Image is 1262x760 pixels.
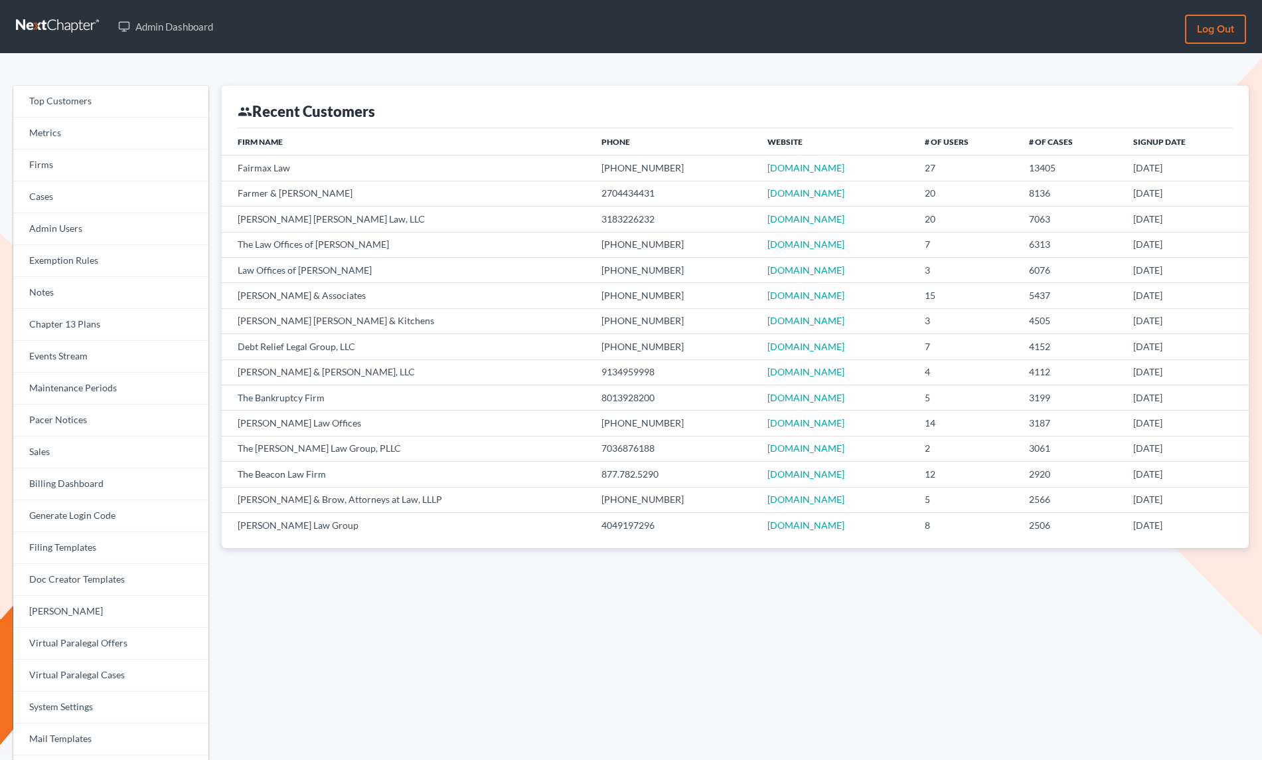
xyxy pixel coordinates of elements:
[767,442,844,454] a: [DOMAIN_NAME]
[222,385,592,410] td: The Bankruptcy Firm
[591,181,757,206] td: 2704434431
[222,462,592,487] td: The Beacon Law Firm
[1123,385,1249,410] td: [DATE]
[757,128,914,155] th: Website
[1018,257,1123,282] td: 6076
[13,118,208,149] a: Metrics
[1123,436,1249,461] td: [DATE]
[13,692,208,723] a: System Settings
[591,462,757,487] td: 877.782.5290
[914,436,1018,461] td: 2
[13,532,208,564] a: Filing Templates
[914,155,1018,181] td: 27
[222,257,592,282] td: Law Offices of [PERSON_NAME]
[1123,487,1249,512] td: [DATE]
[914,385,1018,410] td: 5
[1018,308,1123,333] td: 4505
[13,660,208,692] a: Virtual Paralegal Cases
[914,128,1018,155] th: # of Users
[767,468,844,480] a: [DOMAIN_NAME]
[13,468,208,500] a: Billing Dashboard
[1018,283,1123,308] td: 5437
[591,359,757,385] td: 9134959998
[767,213,844,225] a: [DOMAIN_NAME]
[112,15,220,39] a: Admin Dashboard
[1018,128,1123,155] th: # of Cases
[1018,359,1123,385] td: 4112
[13,500,208,532] a: Generate Login Code
[1018,334,1123,359] td: 4152
[1123,155,1249,181] td: [DATE]
[1123,207,1249,232] td: [DATE]
[914,308,1018,333] td: 3
[13,373,208,405] a: Maintenance Periods
[767,341,844,352] a: [DOMAIN_NAME]
[222,308,592,333] td: [PERSON_NAME] [PERSON_NAME] & Kitchens
[914,513,1018,538] td: 8
[591,385,757,410] td: 8013928200
[1018,462,1123,487] td: 2920
[767,494,844,505] a: [DOMAIN_NAME]
[222,513,592,538] td: [PERSON_NAME] Law Group
[1018,385,1123,410] td: 3199
[591,487,757,512] td: [PHONE_NUMBER]
[914,487,1018,512] td: 5
[767,417,844,428] a: [DOMAIN_NAME]
[238,104,252,119] i: group
[1123,128,1249,155] th: Signup Date
[591,334,757,359] td: [PHONE_NUMBER]
[13,405,208,436] a: Pacer Notices
[222,155,592,181] td: Fairmax Law
[914,462,1018,487] td: 12
[13,149,208,181] a: Firms
[914,232,1018,257] td: 7
[1123,308,1249,333] td: [DATE]
[914,359,1018,385] td: 4
[914,181,1018,206] td: 20
[13,341,208,373] a: Events Stream
[767,290,844,301] a: [DOMAIN_NAME]
[591,232,757,257] td: [PHONE_NUMBER]
[13,245,208,277] a: Exemption Rules
[591,308,757,333] td: [PHONE_NUMBER]
[222,181,592,206] td: Farmer & [PERSON_NAME]
[1018,181,1123,206] td: 8136
[238,102,375,121] div: Recent Customers
[914,334,1018,359] td: 7
[1123,462,1249,487] td: [DATE]
[591,257,757,282] td: [PHONE_NUMBER]
[767,366,844,377] a: [DOMAIN_NAME]
[1018,411,1123,436] td: 3187
[13,564,208,596] a: Doc Creator Templates
[767,187,844,199] a: [DOMAIN_NAME]
[13,596,208,628] a: [PERSON_NAME]
[222,487,592,512] td: [PERSON_NAME] & Brow, Attorneys at Law, LLLP
[1018,232,1123,257] td: 6313
[13,86,208,118] a: Top Customers
[222,334,592,359] td: Debt Relief Legal Group, LLC
[1185,15,1246,44] a: Log out
[767,315,844,326] a: [DOMAIN_NAME]
[222,436,592,461] td: The [PERSON_NAME] Law Group, PLLC
[591,155,757,181] td: [PHONE_NUMBER]
[13,436,208,468] a: Sales
[914,283,1018,308] td: 15
[222,359,592,385] td: [PERSON_NAME] & [PERSON_NAME], LLC
[222,128,592,155] th: Firm Name
[13,277,208,309] a: Notes
[591,513,757,538] td: 4049197296
[591,411,757,436] td: [PHONE_NUMBER]
[13,309,208,341] a: Chapter 13 Plans
[1123,257,1249,282] td: [DATE]
[591,207,757,232] td: 3183226232
[222,283,592,308] td: [PERSON_NAME] & Associates
[1123,411,1249,436] td: [DATE]
[1123,513,1249,538] td: [DATE]
[767,520,844,531] a: [DOMAIN_NAME]
[591,128,757,155] th: Phone
[222,232,592,257] td: The Law Offices of [PERSON_NAME]
[767,392,844,403] a: [DOMAIN_NAME]
[1123,232,1249,257] td: [DATE]
[591,436,757,461] td: 7036876188
[13,213,208,245] a: Admin Users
